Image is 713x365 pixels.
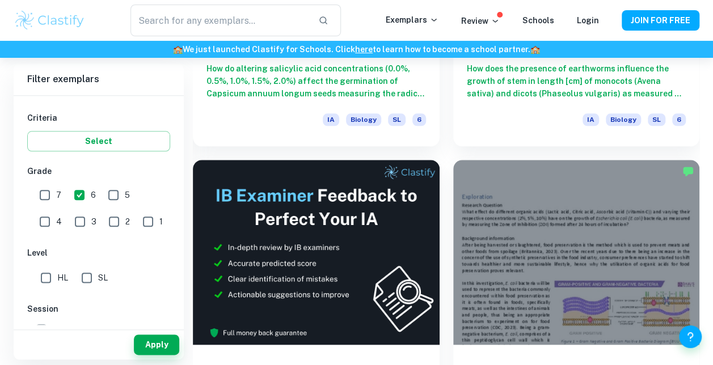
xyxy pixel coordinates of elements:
[173,45,183,54] span: 🏫
[130,5,309,36] input: Search for any exemplars...
[606,113,641,126] span: Biology
[56,215,62,228] span: 4
[27,112,170,124] h6: Criteria
[91,189,96,201] span: 6
[355,45,373,54] a: here
[57,271,68,284] span: HL
[467,62,686,100] h6: How does the presence of earthworms influence the growth of stem in length [cm] of monocots (Aven...
[323,113,339,126] span: IA
[672,113,686,126] span: 6
[388,113,406,126] span: SL
[206,62,426,100] h6: How do altering salicylic acid concentrations (0.0%, 0.5%, 1.0%, 1.5%, 2.0%) affect the germinati...
[2,43,711,56] h6: We just launched Clastify for Schools. Click to learn how to become a school partner.
[56,189,61,201] span: 7
[27,247,170,259] h6: Level
[53,323,79,336] span: [DATE]
[583,113,599,126] span: IA
[648,113,665,126] span: SL
[14,63,184,95] h6: Filter exemplars
[159,215,163,228] span: 1
[193,160,440,345] img: Thumbnail
[27,165,170,177] h6: Grade
[412,113,426,126] span: 6
[461,15,500,27] p: Review
[682,165,694,177] img: Marked
[577,16,599,25] a: Login
[134,334,179,355] button: Apply
[14,9,86,32] img: Clastify logo
[27,303,170,315] h6: Session
[91,215,96,228] span: 3
[622,10,699,31] button: JOIN FOR FREE
[346,113,381,126] span: Biology
[125,189,130,201] span: 5
[27,131,170,151] button: Select
[125,215,130,228] span: 2
[530,45,540,54] span: 🏫
[386,14,438,26] p: Exemplars
[522,16,554,25] a: Schools
[679,325,702,348] button: Help and Feedback
[98,271,108,284] span: SL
